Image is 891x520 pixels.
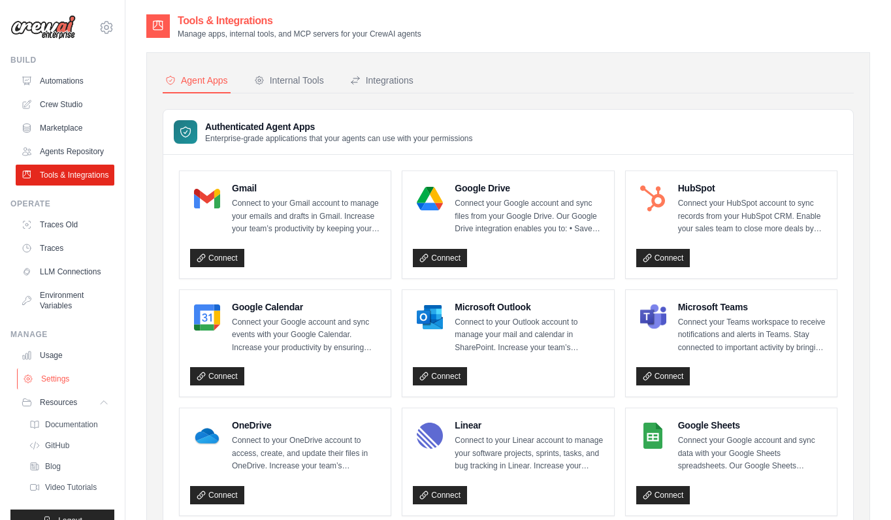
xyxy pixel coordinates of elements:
[24,436,114,455] a: GitHub
[678,316,826,355] p: Connect your Teams workspace to receive notifications and alerts in Teams. Stay connected to impo...
[16,214,114,235] a: Traces Old
[16,94,114,115] a: Crew Studio
[254,74,324,87] div: Internal Tools
[413,367,467,385] a: Connect
[636,367,690,385] a: Connect
[178,13,421,29] h2: Tools & Integrations
[232,316,380,355] p: Connect your Google account and sync events with your Google Calendar. Increase your productivity...
[10,199,114,209] div: Operate
[232,182,380,195] h4: Gmail
[232,301,380,314] h4: Google Calendar
[178,29,421,39] p: Manage apps, internal tools, and MCP servers for your CrewAI agents
[678,419,826,432] h4: Google Sheets
[417,423,443,449] img: Linear Logo
[16,238,114,259] a: Traces
[16,285,114,316] a: Environment Variables
[205,120,473,133] h3: Authenticated Agent Apps
[45,419,98,430] span: Documentation
[17,368,116,389] a: Settings
[413,486,467,504] a: Connect
[165,74,228,87] div: Agent Apps
[190,486,244,504] a: Connect
[251,69,327,93] button: Internal Tools
[16,165,114,186] a: Tools & Integrations
[45,461,61,472] span: Blog
[194,304,220,331] img: Google Calendar Logo
[640,304,666,331] img: Microsoft Teams Logo
[678,197,826,236] p: Connect your HubSpot account to sync records from your HubSpot CRM. Enable your sales team to clo...
[417,186,443,212] img: Google Drive Logo
[455,419,603,432] h4: Linear
[350,74,413,87] div: Integrations
[678,434,826,473] p: Connect your Google account and sync data with your Google Sheets spreadsheets. Our Google Sheets...
[24,478,114,496] a: Video Tutorials
[455,316,603,355] p: Connect to your Outlook account to manage your mail and calendar in SharePoint. Increase your tea...
[205,133,473,144] p: Enterprise-grade applications that your agents can use with your permissions
[194,186,220,212] img: Gmail Logo
[636,486,690,504] a: Connect
[24,415,114,434] a: Documentation
[45,440,69,451] span: GitHub
[455,301,603,314] h4: Microsoft Outlook
[455,434,603,473] p: Connect to your Linear account to manage your software projects, sprints, tasks, and bug tracking...
[10,15,76,40] img: Logo
[678,301,826,314] h4: Microsoft Teams
[640,186,666,212] img: HubSpot Logo
[163,69,231,93] button: Agent Apps
[40,397,77,408] span: Resources
[232,197,380,236] p: Connect to your Gmail account to manage your emails and drafts in Gmail. Increase your team’s pro...
[413,249,467,267] a: Connect
[16,71,114,91] a: Automations
[194,423,220,449] img: OneDrive Logo
[10,55,114,65] div: Build
[16,345,114,366] a: Usage
[455,197,603,236] p: Connect your Google account and sync files from your Google Drive. Our Google Drive integration e...
[24,457,114,476] a: Blog
[232,434,380,473] p: Connect to your OneDrive account to access, create, and update their files in OneDrive. Increase ...
[190,367,244,385] a: Connect
[678,182,826,195] h4: HubSpot
[417,304,443,331] img: Microsoft Outlook Logo
[10,329,114,340] div: Manage
[636,249,690,267] a: Connect
[16,261,114,282] a: LLM Connections
[232,419,380,432] h4: OneDrive
[16,392,114,413] button: Resources
[190,249,244,267] a: Connect
[455,182,603,195] h4: Google Drive
[16,118,114,138] a: Marketplace
[16,141,114,162] a: Agents Repository
[640,423,666,449] img: Google Sheets Logo
[348,69,416,93] button: Integrations
[45,482,97,493] span: Video Tutorials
